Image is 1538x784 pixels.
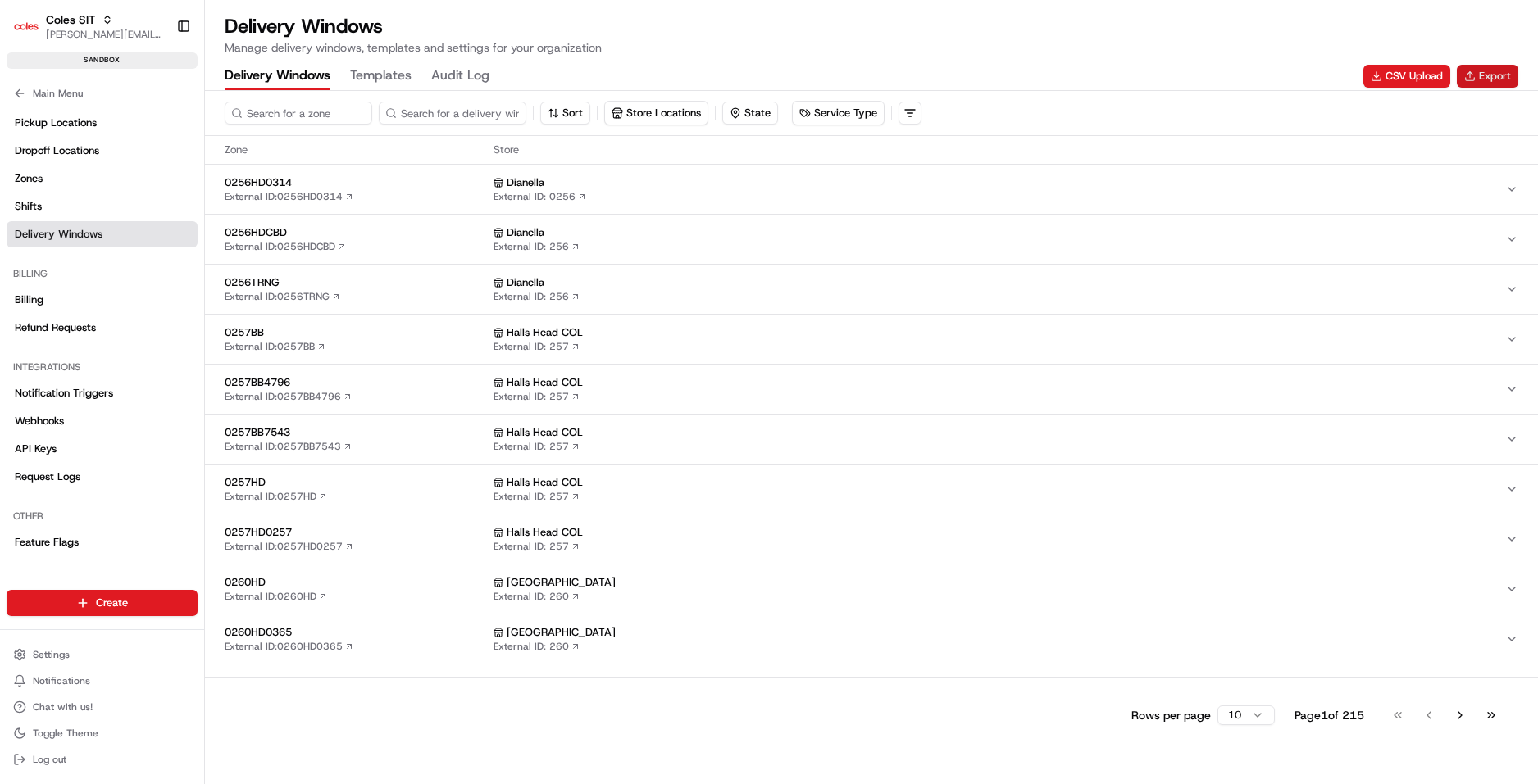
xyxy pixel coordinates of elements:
a: External ID: 260 [494,590,580,603]
span: • [136,253,142,266]
h1: Delivery Windows [225,13,602,39]
span: Create [96,596,128,610]
a: Webhooks [7,408,198,434]
span: Log out [33,753,66,766]
a: External ID: 0256 [494,190,587,203]
a: External ID: 257 [494,490,580,503]
a: External ID: 257 [494,440,580,453]
span: API Keys [15,442,57,456]
a: Delivery Windows [7,221,198,247]
button: 0257HDExternal ID:0257HD Halls Head COLExternal ID: 257 [205,465,1538,514]
a: External ID:0256HD0314 [225,190,354,203]
button: Service Type [793,102,884,125]
a: Feature Flags [7,529,198,555]
a: External ID:0256HDCBD [225,240,347,253]
button: Store Locations [605,102,708,125]
a: External ID: 257 [494,340,580,353]
button: Notifications [7,669,198,692]
a: 💻API Documentation [132,315,270,344]
span: Dropoff Locations [15,143,99,158]
div: We're available if you need us! [74,172,225,185]
span: Notification Triggers [15,386,113,401]
span: 0256HDCBD [225,225,487,240]
span: Halls Head COL [507,425,583,440]
button: Chat with us! [7,696,198,718]
button: See all [254,209,298,229]
span: Pylon [163,361,198,374]
input: Search for a delivery window [379,102,526,125]
span: Coles SIT [46,11,95,28]
button: CSV Upload [1363,65,1450,88]
img: 1736555255976-a54dd68f-1ca7-489b-9aae-adbdc363a1c4 [33,254,46,267]
a: External ID:0256TRNG [225,290,341,303]
a: External ID:0260HD0365 [225,640,354,653]
img: 1736555255976-a54dd68f-1ca7-489b-9aae-adbdc363a1c4 [16,156,46,185]
button: Settings [7,643,198,666]
button: Export [1457,65,1518,88]
button: 0256HDCBDExternal ID:0256HDCBD DianellaExternal ID: 256 [205,215,1538,264]
button: 0257HD0257External ID:0257HD0257 Halls Head COLExternal ID: 257 [205,514,1538,564]
button: Audit Log [431,62,489,90]
span: [DATE] [145,253,179,266]
a: Request Logs [7,464,198,490]
a: External ID: 257 [494,390,580,403]
span: 0257BB [225,325,487,340]
span: Request Logs [15,469,80,484]
a: External ID: 257 [494,540,580,553]
span: Refund Requests [15,320,96,335]
span: Dianella [507,275,544,290]
a: External ID:0257HD [225,490,328,503]
span: Webhooks [15,414,64,428]
a: Pickup Locations [7,110,198,136]
button: Main Menu [7,82,198,105]
div: Other [7,503,198,529]
a: Refund Requests [7,315,198,341]
button: 0256TRNGExternal ID:0256TRNG DianellaExternal ID: 256 [205,265,1538,314]
span: [GEOGRAPHIC_DATA] [507,575,616,590]
div: sandbox [7,52,198,69]
span: Notifications [33,674,90,687]
p: Welcome 👋 [16,65,298,91]
span: Halls Head COL [507,525,583,540]
span: Dianella [507,175,544,190]
span: [GEOGRAPHIC_DATA] [507,625,616,640]
input: Search for a zone [225,102,372,125]
span: Zones [15,171,43,186]
span: Chat with us! [33,700,93,714]
div: Billing [7,261,198,287]
span: Knowledge Base [33,321,125,338]
span: Halls Head COL [507,475,583,490]
a: External ID: 256 [494,290,580,303]
p: Manage delivery windows, templates and settings for your organization [225,39,602,56]
span: Main Menu [33,87,83,100]
a: External ID: 260 [494,640,580,653]
button: Delivery Windows [225,62,330,90]
a: External ID:0257HD0257 [225,540,354,553]
button: 0256HD0314External ID:0256HD0314 DianellaExternal ID: 0256 [205,165,1538,214]
a: External ID: 256 [494,240,580,253]
span: 0257HD0257 [225,525,487,540]
div: 📗 [16,323,30,336]
a: External ID:0257BB4796 [225,390,353,403]
a: Powered byPylon [116,360,198,374]
button: [PERSON_NAME][EMAIL_ADDRESS][DOMAIN_NAME] [46,28,163,41]
button: State [722,102,778,125]
span: 0256TRNG [225,275,487,290]
span: Pickup Locations [15,116,97,130]
a: External ID:0257BB7543 [225,440,353,453]
button: Start new chat [279,161,298,180]
a: Dropoff Locations [7,138,198,164]
p: Rows per page [1131,707,1211,723]
div: 💻 [139,323,152,336]
button: Coles SITColes SIT[PERSON_NAME][EMAIL_ADDRESS][DOMAIN_NAME] [7,7,170,46]
a: Billing [7,287,198,313]
a: API Keys [7,436,198,462]
span: Feature Flags [15,535,79,550]
input: Clear [43,105,271,122]
div: Start new chat [74,156,269,172]
button: Log out [7,748,198,771]
span: 0260HD [225,575,487,590]
button: 0260HD0365External ID:0260HD0365 [GEOGRAPHIC_DATA]External ID: 260 [205,614,1538,664]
